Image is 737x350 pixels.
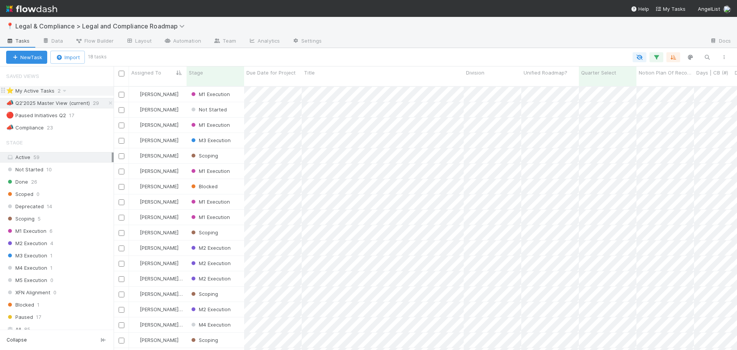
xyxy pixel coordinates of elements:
span: Scoping [190,337,218,343]
span: [PERSON_NAME] [140,168,178,174]
button: NewTask [6,51,47,64]
a: Docs [704,35,737,48]
span: 17 [69,111,82,120]
div: M2 Execution [190,244,231,252]
div: [PERSON_NAME] Bridge [132,321,183,328]
span: Legal & Compliance > Legal and Compliance Roadmap [15,22,188,30]
span: 1 [50,251,53,260]
span: [PERSON_NAME] [140,260,178,266]
span: Not Started [190,106,227,113]
input: Toggle Row Selected [119,230,124,236]
span: M2 Execution [190,245,231,251]
img: avatar_4038989c-07b2-403a-8eae-aaaab2974011.png [132,291,139,297]
span: M3 Execution [6,251,47,260]
span: ⭐ [6,87,14,94]
input: Toggle Row Selected [119,138,124,144]
input: Toggle Row Selected [119,261,124,267]
span: [PERSON_NAME] [140,199,178,205]
span: XFN Alignment [6,288,50,297]
img: avatar_0b1dbcb8-f701-47e0-85bc-d79ccc0efe6c.png [132,337,139,343]
div: My Active Tasks [6,86,55,96]
div: [PERSON_NAME] [132,136,178,144]
span: Assigned To [131,69,161,76]
img: avatar_19e755a3-ac7f-4634-82f7-0d4c85addabd.png [132,245,139,251]
span: 85 [24,325,30,334]
span: [PERSON_NAME] [140,106,178,113]
span: 59 [33,154,40,160]
div: Paused Initiatives Q2 [6,111,66,120]
div: [PERSON_NAME] [132,198,178,206]
img: avatar_9b18377c-2ab8-4698-9af2-31fe0779603e.png [132,199,139,205]
div: Active [6,153,112,162]
span: Quarter Select [581,69,616,76]
div: [PERSON_NAME] [132,182,178,190]
div: [PERSON_NAME] Bridge [132,275,183,282]
div: M2 Execution [190,305,231,313]
span: M4 Execution [190,322,231,328]
div: M1 Execution [190,198,230,206]
span: 0 [36,189,40,199]
span: Scoped [6,189,33,199]
span: M5 Execution [6,275,47,285]
span: Stage [6,135,23,150]
img: avatar_2c958fe4-7690-4b4d-a881-c5dfc7d29e13.png [132,106,139,113]
span: [PERSON_NAME] Bridge [140,306,195,312]
span: M1 Execution [190,214,230,220]
span: Saved Views [6,68,39,84]
span: 2 [58,86,68,96]
span: Done [6,177,28,187]
a: Layout [120,35,158,48]
div: Q2'2025 Master View (current) [6,98,90,108]
a: Team [207,35,242,48]
img: avatar_4038989c-07b2-403a-8eae-aaaab2974011.png [132,306,139,312]
a: My Tasks [655,5,686,13]
span: M3 Execution [190,137,231,143]
input: Toggle Row Selected [119,184,124,190]
div: [PERSON_NAME] [132,106,178,113]
div: All [6,325,112,334]
input: Toggle Row Selected [119,276,124,282]
span: Deprecated [6,202,44,211]
div: Compliance [6,123,44,133]
div: Help [631,5,649,13]
span: 26 [31,177,37,187]
div: [PERSON_NAME] [132,121,178,129]
span: Stage [189,69,203,76]
img: avatar_2c958fe4-7690-4b4d-a881-c5dfc7d29e13.png [132,91,139,97]
span: M2 Execution [190,275,231,282]
span: [PERSON_NAME] [140,153,178,159]
span: M2 Execution [190,260,231,266]
span: 10 [46,165,52,174]
span: Scoping [190,229,218,236]
div: [PERSON_NAME] [132,152,178,159]
span: M2 Execution [6,239,47,248]
span: [PERSON_NAME] [140,214,178,220]
span: Paused [6,312,33,322]
span: 1 [37,300,40,310]
span: M1 Execution [190,199,230,205]
input: Toggle All Rows Selected [119,71,124,76]
div: [PERSON_NAME] Bridge [132,305,183,313]
div: M2 Execution [190,259,231,267]
span: 0 [50,275,53,285]
span: Blocked [6,300,34,310]
input: Toggle Row Selected [119,153,124,159]
a: Settings [286,35,328,48]
div: M1 Execution [190,90,230,98]
div: M1 Execution [190,121,230,129]
span: 📍 [6,23,14,29]
span: Title [304,69,315,76]
span: Scoping [190,291,218,297]
span: 📣 [6,100,14,106]
img: avatar_9b18377c-2ab8-4698-9af2-31fe0779603e.png [132,183,139,189]
span: Days | CB (#) [696,69,728,76]
span: [PERSON_NAME] [140,137,178,143]
div: Scoping [190,152,218,159]
span: [PERSON_NAME] [140,122,178,128]
span: 📣 [6,124,14,131]
span: 6 [50,226,53,236]
input: Toggle Row Selected [119,292,124,297]
span: [PERSON_NAME] [140,229,178,236]
div: [PERSON_NAME] Bridge [132,290,183,298]
img: avatar_764264af-fc64-48ee-9ff7-d72d3801ac54.png [132,137,139,143]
